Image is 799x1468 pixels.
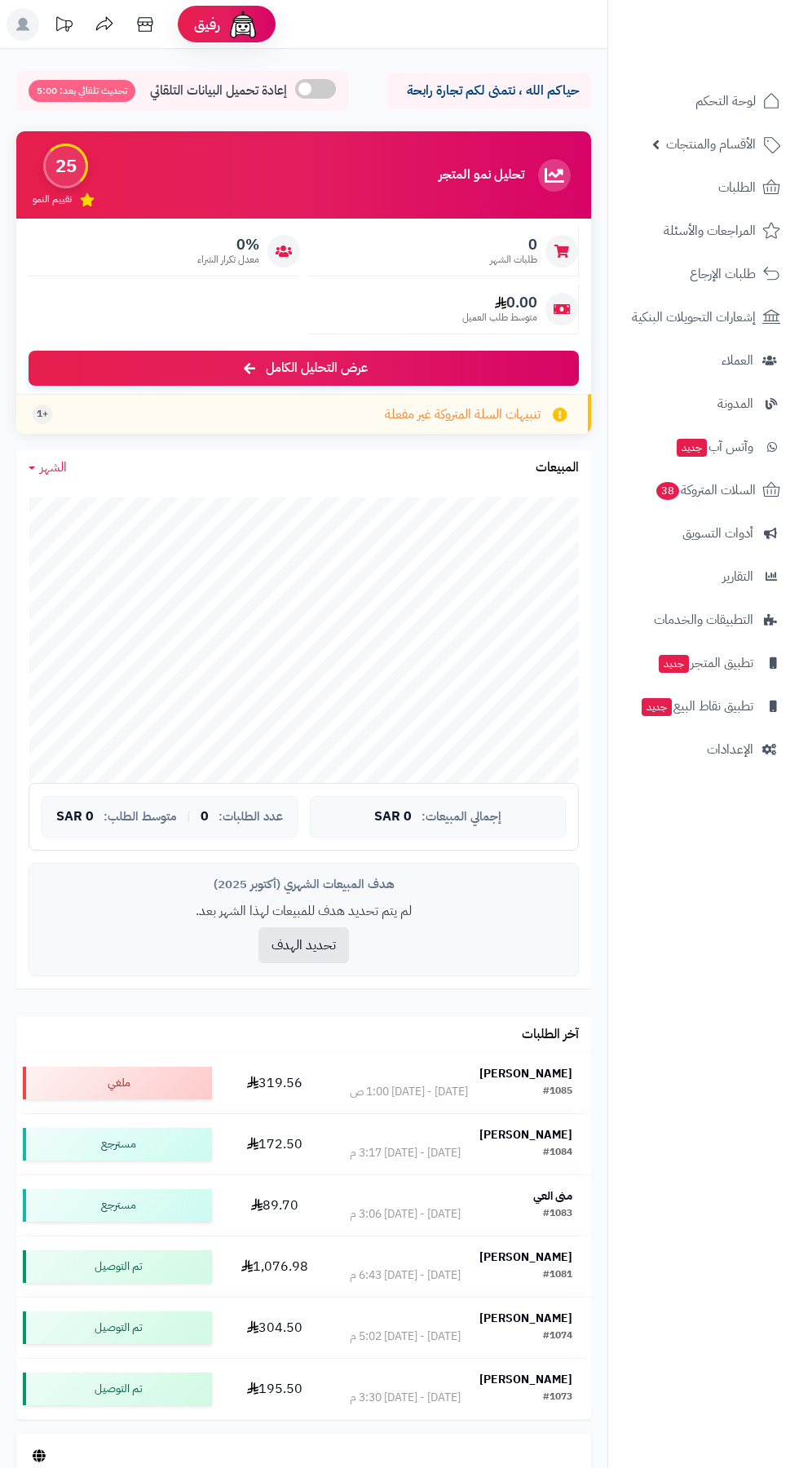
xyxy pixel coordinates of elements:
[543,1145,572,1161] div: #1084
[219,1175,331,1236] td: 89.70
[219,1236,331,1297] td: 1,076.98
[23,1067,212,1099] div: ملغي
[543,1390,572,1406] div: #1073
[618,254,789,294] a: طلبات الإرجاع
[23,1250,212,1283] div: تم التوصيل
[374,810,412,825] span: 0 SAR
[536,461,579,475] h3: المبيعات
[664,219,756,242] span: المراجعات والأسئلة
[659,655,689,673] span: جديد
[187,811,191,823] span: |
[543,1329,572,1345] div: #1074
[490,236,537,254] span: 0
[657,652,753,674] span: تطبيق المتجر
[618,384,789,423] a: المدونة
[618,687,789,726] a: تطبيق نقاط البيعجديد
[42,902,566,921] p: لم يتم تحديد هدف للمبيعات لهذا الشهر بعد.
[197,253,259,267] span: معدل تكرار الشراء
[722,565,753,588] span: التقارير
[656,481,679,500] span: 38
[43,8,84,45] a: تحديثات المنصة
[479,1065,572,1082] strong: [PERSON_NAME]
[479,1310,572,1327] strong: [PERSON_NAME]
[618,730,789,769] a: الإعدادات
[350,1206,461,1223] div: [DATE] - [DATE] 3:06 م
[618,211,789,250] a: المراجعات والأسئلة
[618,600,789,639] a: التطبيقات والخدمات
[533,1187,572,1205] strong: منى العي
[654,608,753,631] span: التطبيقات والخدمات
[150,82,287,100] span: إعادة تحميل البيانات التلقائي
[37,407,48,421] span: +1
[618,298,789,337] a: إشعارات التحويلات البنكية
[618,557,789,596] a: التقارير
[219,810,283,824] span: عدد الطلبات:
[642,698,672,716] span: جديد
[690,263,756,285] span: طلبات الإرجاع
[479,1371,572,1388] strong: [PERSON_NAME]
[385,405,541,424] span: تنبيهات السلة المتروكة غير مفعلة
[632,306,756,329] span: إشعارات التحويلات البنكية
[29,458,67,477] a: الشهر
[618,82,789,121] a: لوحة التحكم
[479,1126,572,1143] strong: [PERSON_NAME]
[618,427,789,466] a: وآتس آبجديد
[675,436,753,458] span: وآتس آب
[462,294,537,312] span: 0.00
[42,876,566,893] div: هدف المبيعات الشهري (أكتوبر 2025)
[104,810,177,824] span: متوسط الطلب:
[618,168,789,207] a: الطلبات
[40,458,67,477] span: الشهر
[439,168,524,183] h3: تحليل نمو المتجر
[618,514,789,553] a: أدوات التسويق
[543,1084,572,1100] div: #1085
[640,695,753,718] span: تطبيق نقاط البيع
[677,439,707,457] span: جديد
[266,359,368,378] span: عرض التحليل الكامل
[618,471,789,510] a: السلات المتروكة38
[695,90,756,113] span: لوحة التحكم
[197,236,259,254] span: 0%
[56,810,94,825] span: 0 SAR
[479,1249,572,1266] strong: [PERSON_NAME]
[618,341,789,380] a: العملاء
[682,522,753,545] span: أدوات التسويق
[29,80,135,102] span: تحديث تلقائي بعد: 5:00
[350,1145,461,1161] div: [DATE] - [DATE] 3:17 م
[490,253,537,267] span: طلبات الشهر
[350,1267,461,1284] div: [DATE] - [DATE] 6:43 م
[23,1311,212,1344] div: تم التوصيل
[23,1128,212,1161] div: مسترجع
[219,1114,331,1174] td: 172.50
[350,1390,461,1406] div: [DATE] - [DATE] 3:30 م
[258,927,349,963] button: تحديد الهدف
[23,1373,212,1405] div: تم التوصيل
[688,33,784,67] img: logo-2.png
[350,1084,468,1100] div: [DATE] - [DATE] 1:00 ص
[422,810,501,824] span: إجمالي المبيعات:
[666,133,756,156] span: الأقسام والمنتجات
[543,1206,572,1223] div: #1083
[717,392,753,415] span: المدونة
[722,349,753,372] span: العملاء
[462,311,537,325] span: متوسط طلب العميل
[29,351,579,386] a: عرض التحليل الكامل
[543,1267,572,1284] div: #1081
[219,1298,331,1358] td: 304.50
[227,8,259,41] img: ai-face.png
[23,1189,212,1222] div: مسترجع
[201,810,209,825] span: 0
[707,738,753,761] span: الإعدادات
[718,176,756,199] span: الطلبات
[655,479,756,502] span: السلات المتروكة
[350,1329,461,1345] div: [DATE] - [DATE] 5:02 م
[33,192,72,206] span: تقييم النمو
[219,1053,331,1113] td: 319.56
[194,15,220,34] span: رفيق
[522,1028,579,1042] h3: آخر الطلبات
[618,643,789,683] a: تطبيق المتجرجديد
[399,82,579,100] p: حياكم الله ، نتمنى لكم تجارة رابحة
[219,1359,331,1419] td: 195.50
